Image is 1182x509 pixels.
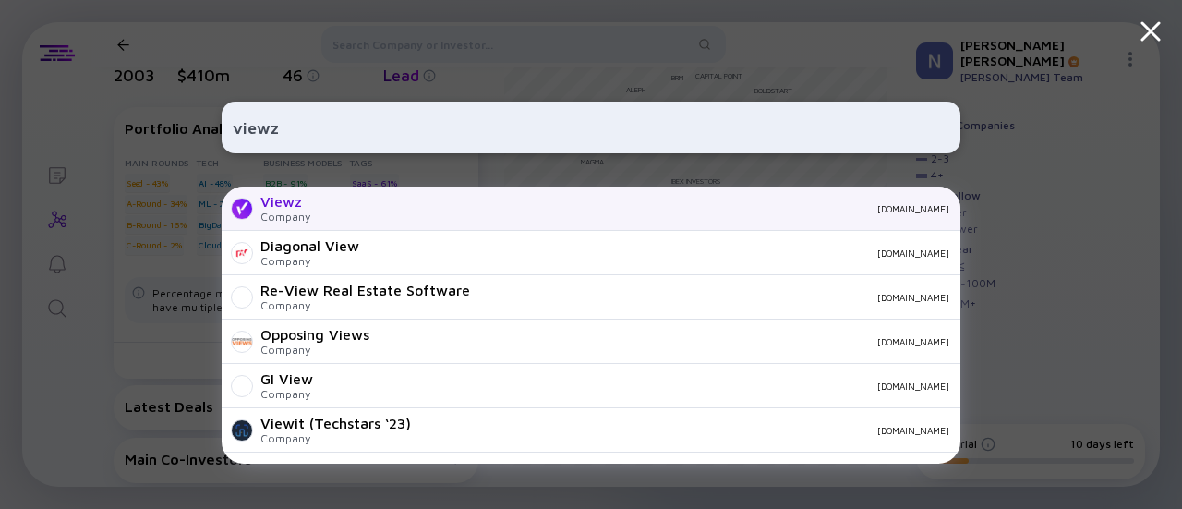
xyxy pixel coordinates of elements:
[260,193,310,210] div: Viewz
[260,431,411,445] div: Company
[260,237,359,254] div: Diagonal View
[485,292,949,303] div: [DOMAIN_NAME]
[260,415,411,431] div: Viewit (Techstars ‘23)
[260,254,359,268] div: Company
[328,381,949,392] div: [DOMAIN_NAME]
[260,387,313,401] div: Company
[260,370,313,387] div: GI View
[325,203,949,214] div: [DOMAIN_NAME]
[260,282,470,298] div: Re-View Real Estate Software
[233,111,949,144] input: Search Company or Investor...
[384,336,949,347] div: [DOMAIN_NAME]
[260,459,311,476] div: Viewex
[260,326,369,343] div: Opposing Views
[260,298,470,312] div: Company
[426,425,949,436] div: [DOMAIN_NAME]
[374,248,949,259] div: [DOMAIN_NAME]
[260,210,310,224] div: Company
[260,343,369,357] div: Company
